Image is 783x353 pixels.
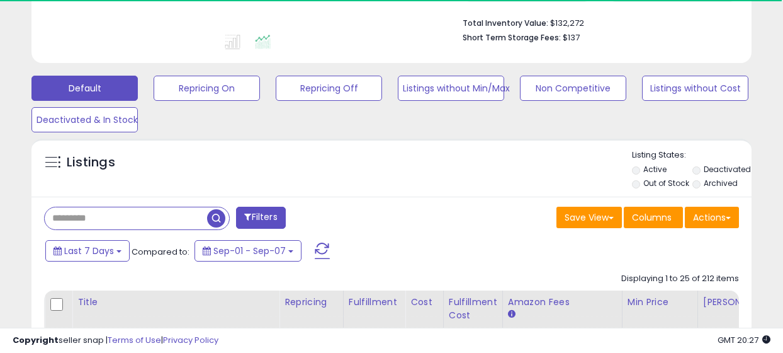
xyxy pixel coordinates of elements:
button: Actions [685,207,739,228]
span: Last 7 Days [64,245,114,257]
small: Amazon Fees. [508,309,515,320]
button: Sep-01 - Sep-07 [194,240,301,262]
button: Columns [624,207,683,228]
div: Amazon Fees [508,296,617,309]
a: Terms of Use [108,334,161,346]
div: [PERSON_NAME] [703,296,778,309]
button: Non Competitive [520,76,626,101]
div: Displaying 1 to 25 of 212 items [621,273,739,285]
div: seller snap | | [13,335,218,347]
span: Sep-01 - Sep-07 [213,245,286,257]
button: Listings without Min/Max [398,76,504,101]
div: Title [77,296,274,309]
p: Listing States: [632,149,752,161]
span: Columns [632,211,672,224]
label: Deactivated [704,164,751,175]
span: Compared to: [132,246,189,258]
span: 2025-09-15 20:27 GMT [718,334,770,346]
button: Listings without Cost [642,76,748,101]
div: Min Price [628,296,692,309]
button: Last 7 Days [45,240,130,262]
strong: Copyright [13,334,59,346]
button: Filters [236,207,285,229]
button: Repricing Off [276,76,382,101]
a: Privacy Policy [163,334,218,346]
div: Fulfillment [349,296,400,309]
button: Default [31,76,138,101]
label: Out of Stock [643,178,689,188]
b: Total Inventory Value: [463,18,548,28]
label: Active [643,164,667,175]
button: Save View [556,207,622,228]
span: $137 [563,32,580,43]
div: Fulfillment Cost [449,296,497,322]
button: Deactivated & In Stock [31,107,138,132]
li: $132,272 [463,14,730,30]
label: Archived [704,178,738,188]
h5: Listings [67,154,115,171]
div: Repricing [284,296,338,309]
button: Repricing On [154,76,260,101]
div: Cost [410,296,438,309]
b: Short Term Storage Fees: [463,32,561,43]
